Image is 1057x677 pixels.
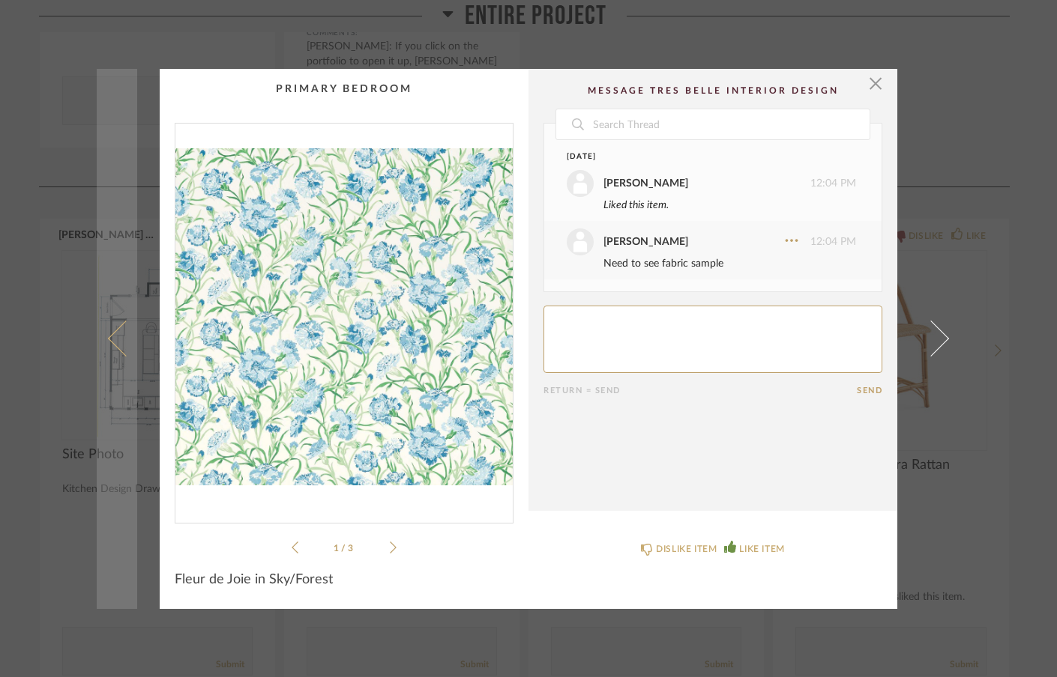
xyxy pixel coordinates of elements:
div: 12:04 PM [567,170,856,197]
span: 3 [348,544,355,553]
span: 1 [334,544,341,553]
div: [PERSON_NAME] [603,175,688,192]
div: Need to see fabric sample [603,255,856,272]
span: Fleur de Joie in Sky/Forest [175,571,333,588]
button: Close [861,69,891,99]
div: 0 [175,124,513,511]
div: Liked this item. [603,197,856,213]
div: Return = Send [543,386,857,395]
div: [DATE] [567,151,828,163]
div: [PERSON_NAME] [603,234,688,250]
input: Search Thread [591,109,870,139]
div: LIKE ITEM [739,541,784,556]
span: / [341,544,348,553]
button: Send [857,386,882,395]
img: 7be51d8b-452e-4b7e-b2c0-c7e23627844b_1000x1000.jpg [175,124,513,511]
div: 12:04 PM [567,228,856,255]
div: DISLIKE ITEM [656,541,717,556]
